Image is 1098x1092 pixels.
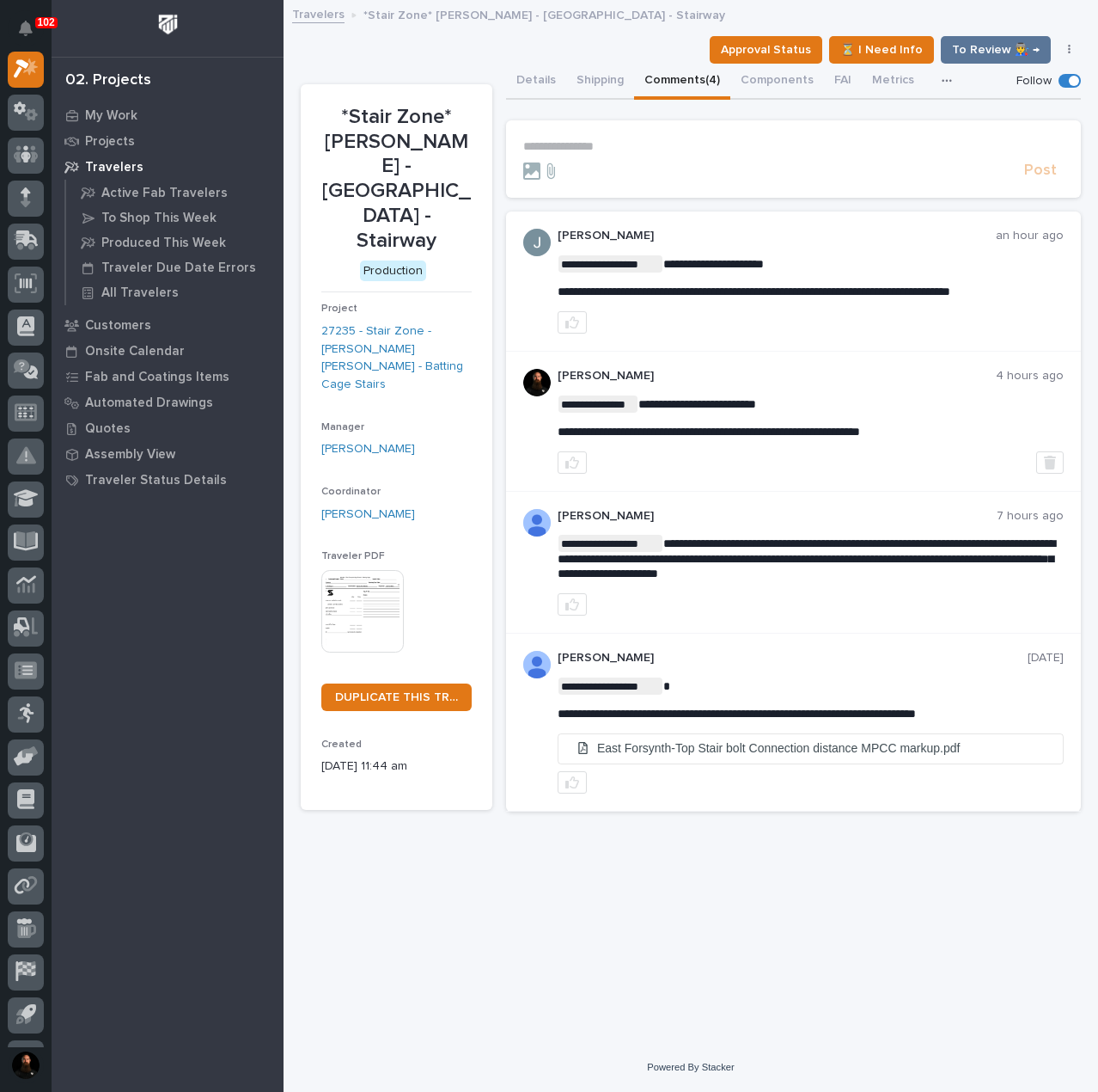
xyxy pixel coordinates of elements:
a: Onsite Calendar [52,338,284,364]
a: Traveler Status Details [52,467,284,493]
span: Approval Status [721,40,811,60]
p: Produced This Week [101,236,226,251]
p: Projects [85,134,135,150]
span: Coordinator [321,487,381,497]
span: ⏳ I Need Info [840,40,923,60]
span: To Review 👨‍🏭 → [952,40,1040,60]
span: DUPLICATE THIS TRAVELER [335,691,458,703]
p: [PERSON_NAME] [558,651,1028,666]
p: Automated Drawings [85,396,213,411]
a: Assembly View [52,441,284,467]
p: Follow [1016,74,1052,89]
img: Workspace Logo [152,9,184,40]
button: To Review 👨‍🏭 → [941,36,1051,64]
div: 02. Projects [65,71,151,90]
p: [PERSON_NAME] [558,369,996,383]
a: East Forsynth-Top Stair bolt Connection distance MPCC markup.pdf [558,734,1063,764]
img: AOh14GhUnP333BqRmXh-vZ-TpYZQaFVsuOFmGre8SRZf2A=s96-c [523,651,551,678]
a: My Work [52,102,284,128]
a: Active Fab Travelers [66,181,284,205]
button: FAI [824,64,862,100]
p: Onsite Calendar [85,344,185,359]
div: Production [360,261,426,282]
a: Fab and Coatings Items [52,364,284,390]
p: 7 hours ago [997,509,1064,524]
p: Customers [85,318,151,334]
button: Details [506,64,566,100]
button: Metrics [862,64,924,100]
button: like this post [558,311,587,334]
p: [PERSON_NAME] [558,229,996,243]
button: like this post [558,593,587,616]
img: zmKUmRVDQjmBLfnAs97p [523,369,551,396]
p: All Travelers [101,285,179,301]
a: To Shop This Week [66,206,284,230]
button: Post [1017,161,1064,181]
button: like this post [558,771,587,794]
button: ⏳ I Need Info [829,36,934,64]
button: Approval Status [710,36,822,64]
p: 4 hours ago [996,369,1064,383]
button: like this post [558,451,587,474]
button: Components [730,64,824,100]
button: Notifications [8,10,44,46]
a: All Travelers [66,280,284,304]
a: DUPLICATE THIS TRAVELER [321,684,472,711]
a: Produced This Week [66,230,284,255]
li: East Forsynth-Top Stair bolt Connection distance MPCC markup.pdf [558,734,1063,763]
p: Fab and Coatings Items [85,370,229,385]
p: [DATE] 11:44 am [321,758,472,776]
p: Traveler Due Date Errors [101,261,256,276]
p: Active Fab Travelers [101,186,228,201]
p: Travelers [85,160,143,175]
p: [PERSON_NAME] [558,509,997,524]
p: an hour ago [996,229,1064,243]
div: Notifications102 [21,21,44,48]
a: Quotes [52,415,284,441]
p: To Shop This Week [101,211,217,226]
button: Shipping [566,64,634,100]
a: Projects [52,128,284,154]
span: Created [321,739,362,750]
a: Automated Drawings [52,390,284,415]
p: My Work [85,108,137,124]
a: Travelers [292,3,345,23]
p: Assembly View [85,447,175,463]
a: Traveler Due Date Errors [66,255,284,279]
button: Comments (4) [634,64,730,100]
p: Quotes [85,421,131,437]
a: [PERSON_NAME] [321,506,415,524]
a: Powered By Stacker [647,1062,734,1072]
img: AOh14GhUnP333BqRmXh-vZ-TpYZQaFVsuOFmGre8SRZf2A=s96-c [523,509,551,537]
p: Traveler Status Details [85,473,227,488]
img: ACg8ocIJHU6JEmo4GV-3KL6HuSvSpWhSGqG5DdxF6tKpN6m2=s96-c [523,229,551,256]
span: Manager [321,422,364,433]
p: *Stair Zone* [PERSON_NAME] - [GEOGRAPHIC_DATA] - Stairway [363,4,725,23]
button: users-avatar [8,1047,44,1083]
a: Customers [52,312,284,338]
span: Project [321,304,357,314]
a: Travelers [52,154,284,180]
p: 102 [38,16,55,28]
a: [PERSON_NAME] [321,440,415,458]
a: 27235 - Stair Zone - [PERSON_NAME] [PERSON_NAME] - Batting Cage Stairs [321,322,472,394]
p: *Stair Zone* [PERSON_NAME] - [GEOGRAPHIC_DATA] - Stairway [321,105,472,254]
span: Post [1024,161,1057,181]
p: [DATE] [1028,651,1064,666]
span: Traveler PDF [321,551,385,561]
button: Delete post [1036,451,1064,474]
